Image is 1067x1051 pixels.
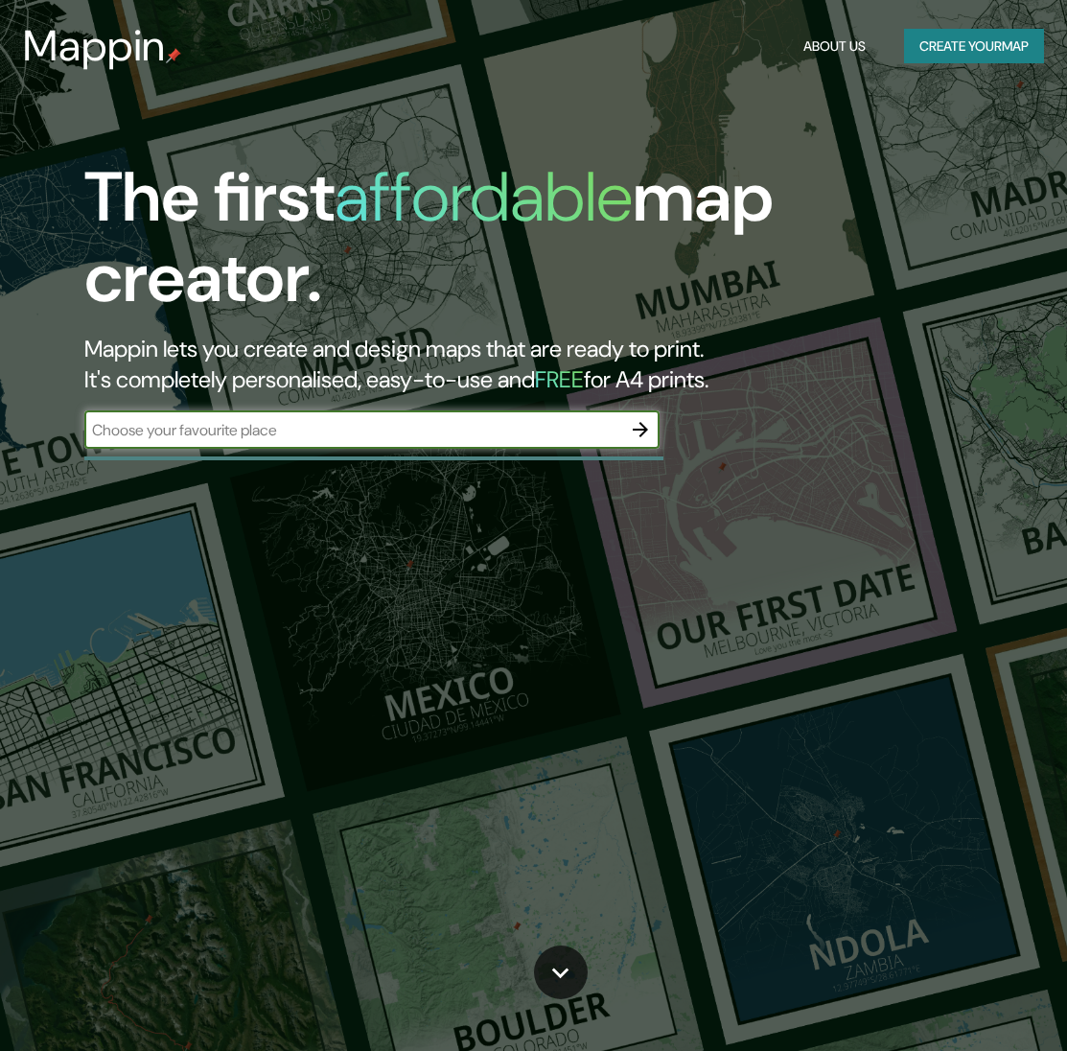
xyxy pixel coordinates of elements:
h2: Mappin lets you create and design maps that are ready to print. It's completely personalised, eas... [84,334,938,395]
h1: The first map creator. [84,157,938,334]
input: Choose your favourite place [84,419,621,441]
img: mappin-pin [166,48,181,63]
button: Create yourmap [904,29,1044,64]
button: About Us [796,29,873,64]
h5: FREE [535,364,584,394]
h1: affordable [335,152,633,242]
h3: Mappin [23,21,166,71]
